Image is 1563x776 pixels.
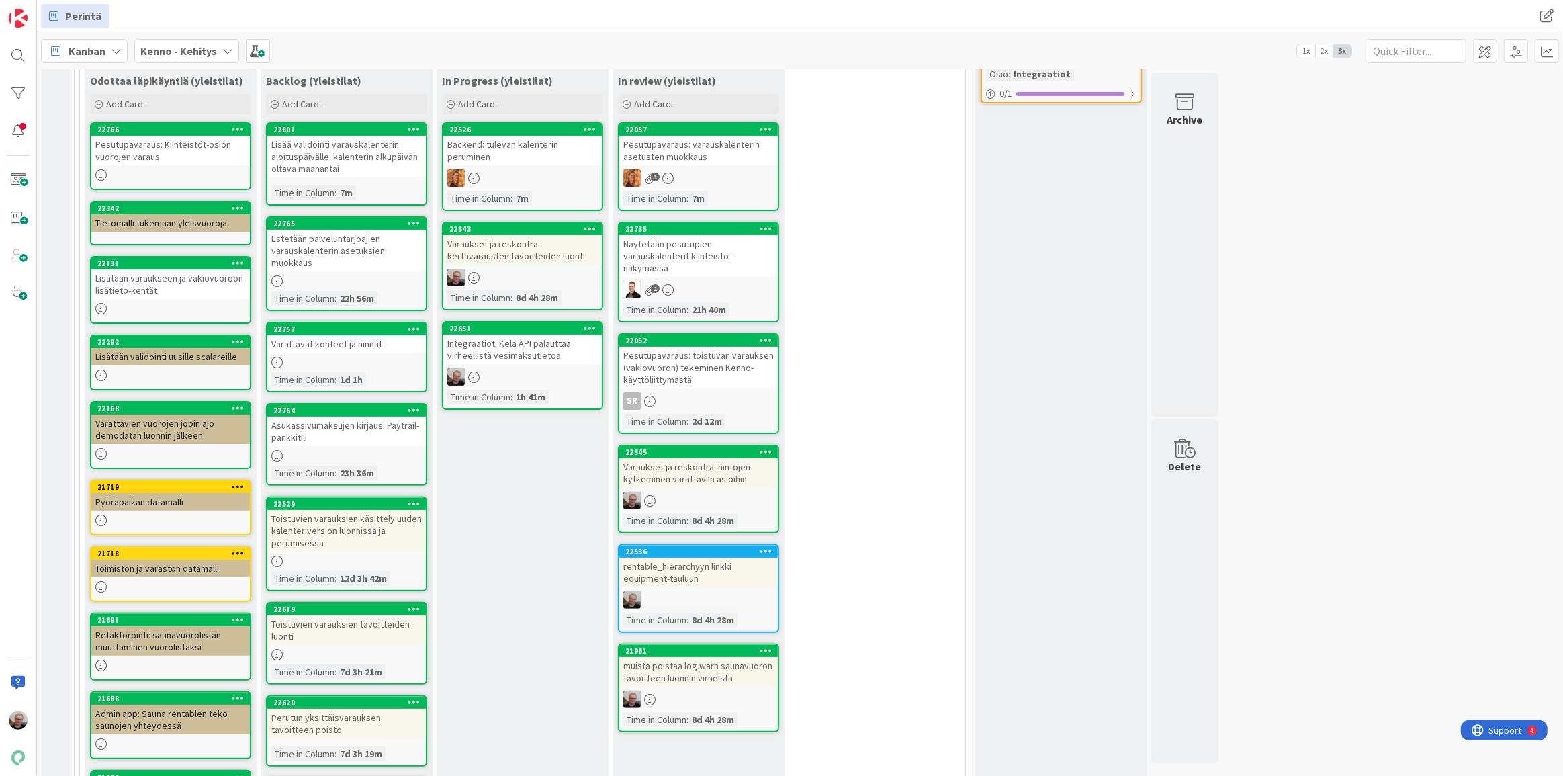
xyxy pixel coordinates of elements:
a: Perintä [41,4,109,28]
div: Varattavat kohteet ja hinnat [267,335,426,353]
div: 22057Pesutupavaraus: varauskalenterin asetusten muokkaus [619,124,778,165]
div: Time in Column [271,372,334,387]
a: 22619Toistuvien varauksien tavoitteiden luontiTime in Column:7d 3h 21m [266,602,427,685]
div: Time in Column [623,191,686,206]
div: VP [619,281,778,298]
div: 22345 [619,446,778,458]
span: Backlog (Yleistilat) [266,74,361,87]
div: 22292 [91,336,250,348]
input: Quick Filter... [1366,39,1466,63]
div: Toimiston ja varaston datamalli [91,560,250,577]
div: 22292Lisätään validointi uusille scalareille [91,336,250,365]
div: 22057 [625,125,778,134]
div: 22765Estetään palveluntarjoajien varauskalenterin asetuksien muokkaus [267,218,426,271]
span: : [334,664,337,679]
div: 8d 4h 28m [688,513,738,528]
div: JH [443,269,602,286]
div: 22764 [267,404,426,417]
span: 2x [1315,44,1333,58]
span: : [686,712,688,727]
a: 21688Admin app: Sauna rentablen teko saunojen yhteydessä [90,691,251,759]
div: TL [619,169,778,187]
div: Integraatiot [1010,67,1074,81]
div: Toistuvien varauksien käsittely uuden kalenteriversion luonnissa ja perumisessa [267,510,426,552]
div: 21688 [91,693,250,705]
div: 22h 56m [337,291,377,306]
div: 22526 [449,125,602,134]
span: 1x [1297,44,1315,58]
div: 22343 [449,224,602,234]
div: 4 [70,5,73,16]
div: 22766 [91,124,250,136]
div: 22764 [273,406,426,415]
div: muista poistaa log.warn saunavuoron tavoitteen luonnin virheistä [619,657,778,687]
div: 22131 [91,257,250,269]
div: JH [619,691,778,708]
img: JH [447,368,465,386]
a: 22764Asukassivumaksujen kirjaus: Paytrail-pankkitiliTime in Column:23h 36m [266,403,427,486]
div: 21718Toimiston ja varaston datamalli [91,548,250,577]
span: : [334,746,337,761]
a: 21691Refaktorointi: saunavuorolistan muuttaminen vuorolistaksi [90,613,251,681]
div: 22801Lisää validointi varauskalenterin aloituspäivälle: kalenterin alkupäivän oltava maanantai [267,124,426,177]
span: Support [28,2,61,18]
div: 22757Varattavat kohteet ja hinnat [267,323,426,353]
span: 0 / 1 [999,87,1012,101]
span: 1 [651,173,660,181]
div: Time in Column [623,613,686,628]
div: 22536 [619,546,778,558]
div: 22766 [97,125,250,134]
div: Varaukset ja reskontra: hintojen kytkeminen varattaviin asioihin [619,458,778,488]
div: Time in Column [447,390,510,404]
div: 21961 [619,645,778,657]
div: Time in Column [447,191,510,206]
div: 22168Varattavien vuorojen jobin ajo demodatan luonnin jälkeen [91,402,250,444]
div: 22735Näytetään pesutupien varauskalenterit kiinteistö-näkymässä [619,223,778,277]
div: rentable_hierarchyyn linkki equipment-tauluun [619,558,778,587]
div: Lisää validointi varauskalenterin aloituspäivälle: kalenterin alkupäivän oltava maanantai [267,136,426,177]
div: 22801 [267,124,426,136]
a: 22651Integraatiot: Kela API palauttaa virheellistä vesimaksutietoaJHTime in Column:1h 41m [442,321,603,410]
div: 22765 [273,219,426,228]
span: Add Card... [106,98,149,110]
div: Perutun yksittäisvarauksen tavoitteen poisto [267,709,426,738]
div: 22651 [443,322,602,335]
span: 1 [651,284,660,293]
a: 21961muista poistaa log.warn saunavuoron tavoitteen luonnin virheistäJHTime in Column:8d 4h 28m [618,644,779,732]
div: Time in Column [623,414,686,429]
div: JH [443,368,602,386]
b: Kenno - Kehitys [140,44,217,58]
span: In Progress (yleistilat) [442,74,553,87]
a: 22292Lisätään validointi uusille scalareille [90,335,251,390]
img: JH [447,269,465,286]
div: 7d 3h 19m [337,746,386,761]
a: 22168Varattavien vuorojen jobin ajo demodatan luonnin jälkeen [90,401,251,469]
div: JH [619,591,778,609]
span: : [334,466,337,480]
div: 7m [512,191,532,206]
span: : [334,571,337,586]
span: : [334,291,337,306]
div: 8d 4h 28m [512,290,562,305]
div: 22801 [273,125,426,134]
div: 22764Asukassivumaksujen kirjaus: Paytrail-pankkitili [267,404,426,446]
div: 22620 [273,698,426,707]
div: 22345 [625,447,778,457]
div: 22342 [97,204,250,213]
div: 22765 [267,218,426,230]
div: 22619Toistuvien varauksien tavoitteiden luonti [267,603,426,645]
a: 22345Varaukset ja reskontra: hintojen kytkeminen varattaviin asioihinJHTime in Column:8d 4h 28m [618,445,779,533]
div: 21961muista poistaa log.warn saunavuoron tavoitteen luonnin virheistä [619,645,778,687]
span: : [334,185,337,200]
img: Visit kanbanzone.com [9,9,28,28]
div: Integraatiot: Kela API palauttaa virheellistä vesimaksutietoa [443,335,602,364]
div: 1d 1h [337,372,366,387]
div: SR [619,392,778,410]
div: 22536 [625,547,778,556]
a: 22052Pesutupavaraus: toistuvan varauksen (vakiovuoron) tekeminen Kenno-käyttöliittymästäSRTime in... [618,333,779,434]
span: In review (yleistilat) [618,74,716,87]
span: 3x [1333,44,1351,58]
div: 12d 3h 42m [337,571,390,586]
div: Pesutupavaraus: toistuvan varauksen (vakiovuoron) tekeminen Kenno-käyttöliittymästä [619,347,778,388]
span: Perintä [65,8,101,24]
